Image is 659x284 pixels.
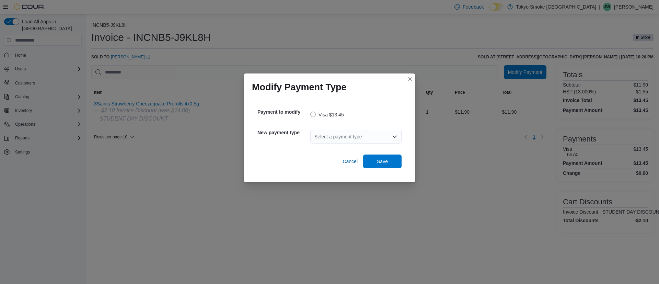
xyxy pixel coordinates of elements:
h5: New payment type [257,126,309,139]
h1: Modify Payment Type [252,82,347,93]
span: Save [377,158,388,165]
button: Save [363,155,402,168]
button: Cancel [340,155,360,168]
input: Accessible screen reader label [314,133,315,141]
h5: Payment to modify [257,105,309,119]
button: Closes this modal window [406,75,414,83]
span: Cancel [343,158,358,165]
button: Open list of options [392,134,397,139]
label: Visa $13.45 [310,111,344,119]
